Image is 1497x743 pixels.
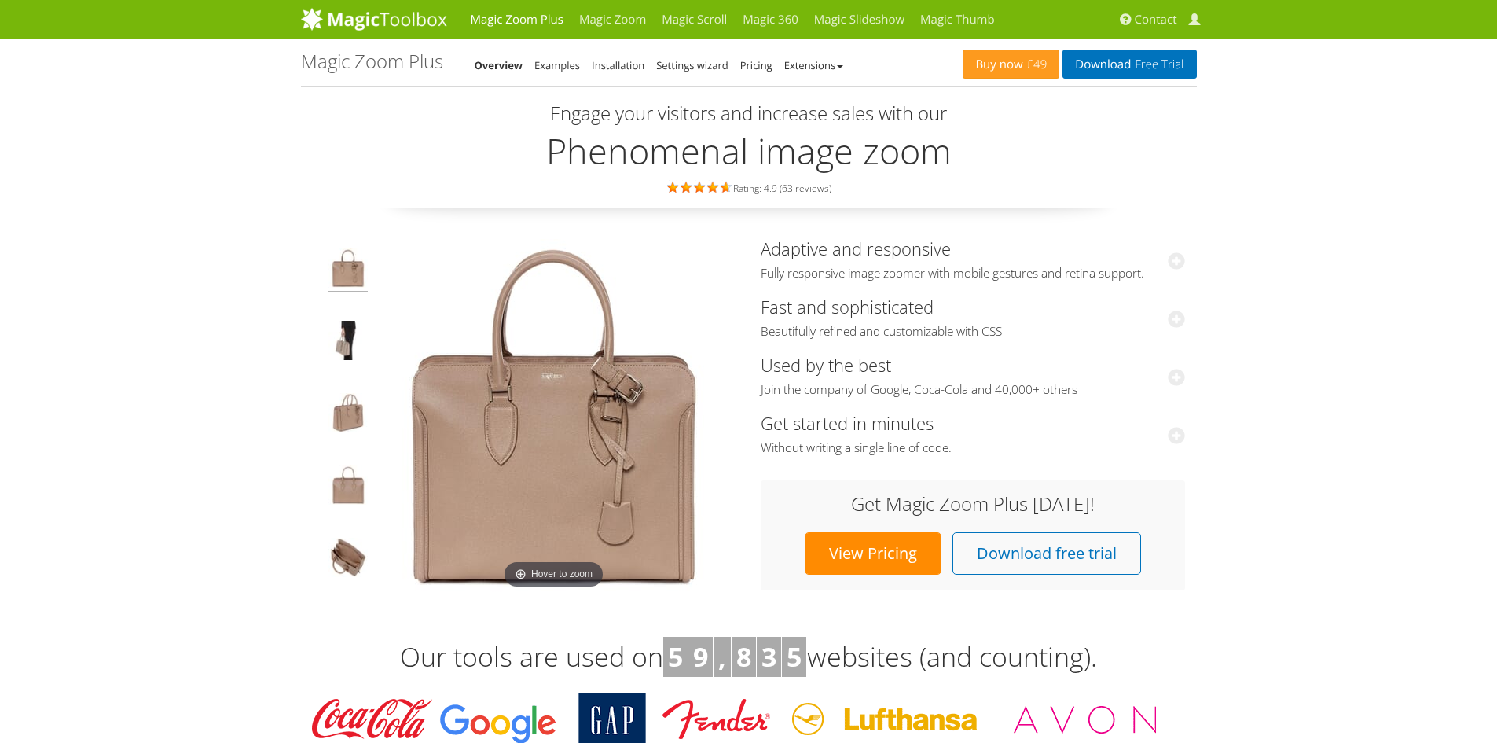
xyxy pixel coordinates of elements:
[740,58,772,72] a: Pricing
[761,295,1185,340] a: Fast and sophisticatedBeautifully refined and customizable with CSS
[761,440,1185,456] span: Without writing a single line of code.
[718,638,726,675] b: ,
[805,532,941,575] a: View Pricing
[305,103,1193,123] h3: Engage your visitors and increase sales with our
[761,324,1185,340] span: Beautifully refined and customizable with CSS
[377,239,731,593] img: Magic Zoom Plus Demo
[301,51,443,72] h1: Magic Zoom Plus
[761,638,776,675] b: 3
[784,58,843,72] a: Extensions
[301,178,1197,196] div: Rating: 4.9 ( )
[1062,50,1196,79] a: DownloadFree Trial
[475,58,523,72] a: Overview
[301,7,447,31] img: MagicToolbox.com - Image tools for your website
[761,353,1185,398] a: Used by the bestJoin the company of Google, Coca-Cola and 40,000+ others
[782,182,829,195] a: 63 reviews
[693,638,708,675] b: 9
[668,638,683,675] b: 5
[952,532,1141,575] a: Download free trial
[1023,58,1048,71] span: £49
[776,494,1169,514] h3: Get Magic Zoom Plus [DATE]!
[1131,58,1183,71] span: Free Trial
[328,465,368,509] img: Hover image zoom example
[328,248,368,292] img: Product image zoom example
[761,266,1185,281] span: Fully responsive image zoomer with mobile gestures and retina support.
[963,50,1059,79] a: Buy now£49
[787,638,802,675] b: 5
[761,382,1185,398] span: Join the company of Google, Coca-Cola and 40,000+ others
[328,393,368,437] img: jQuery image zoom example
[328,321,368,365] img: JavaScript image zoom example
[301,637,1197,678] h3: Our tools are used on websites (and counting).
[328,538,368,582] img: JavaScript zoom tool example
[656,58,728,72] a: Settings wizard
[534,58,580,72] a: Examples
[761,411,1185,456] a: Get started in minutesWithout writing a single line of code.
[736,638,751,675] b: 8
[1135,12,1177,28] span: Contact
[301,131,1197,171] h2: Phenomenal image zoom
[592,58,644,72] a: Installation
[377,239,731,593] a: Magic Zoom Plus DemoHover to zoom
[761,237,1185,281] a: Adaptive and responsiveFully responsive image zoomer with mobile gestures and retina support.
